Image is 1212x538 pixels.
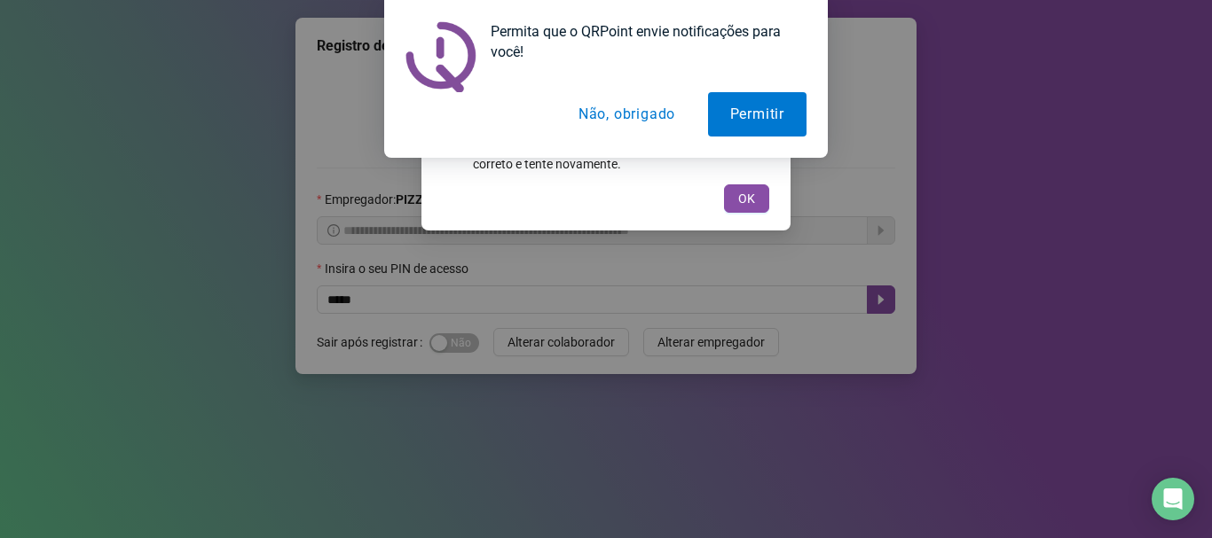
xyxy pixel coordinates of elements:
div: Open Intercom Messenger [1152,478,1194,520]
span: OK [738,189,755,208]
div: Permita que o QRPoint envie notificações para você! [476,21,807,62]
button: Permitir [708,92,807,136]
button: Não, obrigado [556,92,697,136]
img: notification icon [405,21,476,92]
button: OK [724,184,769,213]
